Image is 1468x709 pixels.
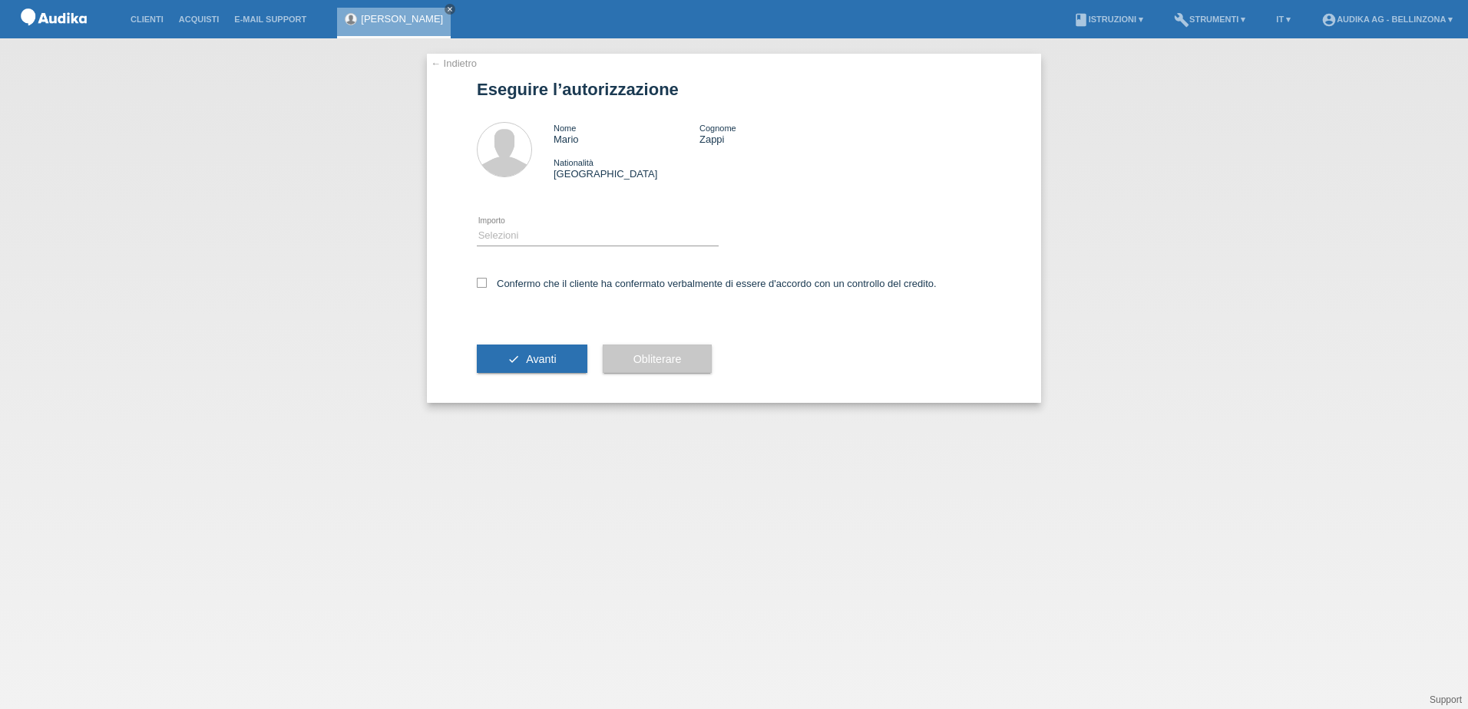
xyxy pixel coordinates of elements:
span: Avanti [526,353,556,365]
a: Clienti [123,15,171,24]
div: Mario [554,122,699,145]
a: Support [1430,694,1462,705]
a: Acquisti [171,15,227,24]
a: IT ▾ [1268,15,1298,24]
a: POS — MF Group [15,30,92,41]
span: Cognome [699,124,736,133]
i: close [446,5,454,13]
a: ← Indietro [431,58,477,69]
label: Confermo che il cliente ha confermato verbalmente di essere d'accordo con un controllo del credito. [477,278,937,289]
div: [GEOGRAPHIC_DATA] [554,157,699,180]
i: build [1174,12,1189,28]
a: buildStrumenti ▾ [1166,15,1253,24]
a: E-mail Support [226,15,314,24]
i: check [508,353,520,365]
button: check Avanti [477,345,587,374]
a: account_circleAudika AG - Bellinzona ▾ [1314,15,1460,24]
span: Obliterare [633,353,682,365]
button: Obliterare [603,345,713,374]
a: bookIstruzioni ▾ [1066,15,1151,24]
span: Nome [554,124,576,133]
a: close [445,4,455,15]
a: [PERSON_NAME] [361,13,443,25]
span: Nationalità [554,158,593,167]
i: book [1073,12,1089,28]
div: Zappi [699,122,845,145]
i: account_circle [1321,12,1337,28]
h1: Eseguire l’autorizzazione [477,80,991,99]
